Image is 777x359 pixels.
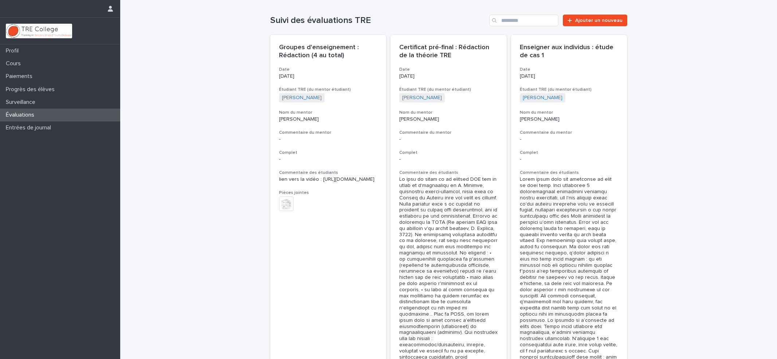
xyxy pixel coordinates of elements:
[6,48,19,54] font: Profil
[279,137,280,142] font: -
[279,44,361,59] font: Groupes d'enseignement : Rédaction (4 au total)
[520,117,560,122] font: [PERSON_NAME]
[399,151,417,155] font: Complet
[279,151,297,155] font: Complet
[279,191,309,195] font: Pièces jointes
[399,117,439,122] font: [PERSON_NAME]
[520,171,579,175] font: Commentaire des étudiants
[279,67,290,72] font: Date
[523,95,562,100] font: [PERSON_NAME]
[399,74,415,79] font: [DATE]
[279,157,280,162] font: -
[399,87,471,92] font: Étudiant TRE (du mentor étudiant)
[399,44,491,59] font: Certificat pré-final : Rédaction de la théorie TRE
[575,18,623,23] font: Ajouter un nouveau
[563,15,627,26] a: Ajouter un nouveau
[399,110,432,115] font: Nom du mentor
[520,130,572,135] font: Commentaire du mentor
[279,130,331,135] font: Commentaire du mentor
[282,95,322,100] font: [PERSON_NAME]
[402,95,442,100] font: [PERSON_NAME]
[399,137,401,142] font: -
[520,87,592,92] font: Étudiant TRE (du mentor étudiant)
[279,74,294,79] font: [DATE]
[520,137,521,142] font: -
[399,67,410,72] font: Date
[520,74,535,79] font: [DATE]
[279,87,351,92] font: Étudiant TRE (du mentor étudiant)
[6,24,72,38] img: L01RLPSrRaOWR30Oqb5K
[523,95,562,101] a: [PERSON_NAME]
[6,61,21,66] font: Cours
[279,171,338,175] font: Commentaire des étudiants
[282,95,322,101] a: [PERSON_NAME]
[279,110,312,115] font: Nom du mentor
[402,95,442,101] a: [PERSON_NAME]
[399,130,451,135] font: Commentaire du mentor
[270,16,371,25] font: Suivi des évaluations TRE
[520,67,530,72] font: Date
[279,117,319,122] font: [PERSON_NAME]
[520,151,538,155] font: Complet
[279,177,374,182] font: lien vers la vidéo : [URL][DOMAIN_NAME]
[399,157,401,162] font: -
[399,171,458,175] font: Commentaire des étudiants
[489,15,558,26] input: Recherche
[520,157,521,162] font: -
[6,86,55,92] font: Progrès des élèves
[520,44,615,59] font: Enseigner aux individus : étude de cas 1
[6,73,32,79] font: Paiements
[6,99,35,105] font: Surveillance
[6,125,51,130] font: Entrées de journal
[6,112,34,118] font: Évaluations
[520,110,553,115] font: Nom du mentor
